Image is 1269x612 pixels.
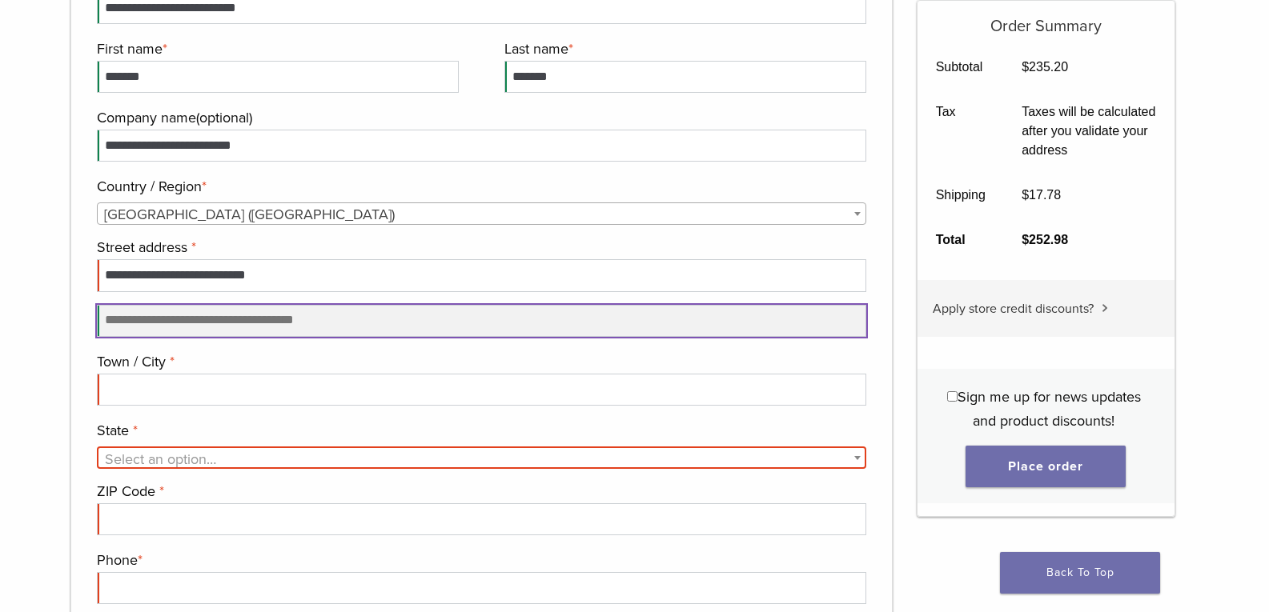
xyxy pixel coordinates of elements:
[918,173,1004,218] th: Shipping
[1102,304,1108,312] img: caret.svg
[97,548,863,572] label: Phone
[97,235,863,259] label: Street address
[1022,60,1068,74] bdi: 235.20
[1000,552,1160,594] a: Back To Top
[97,202,867,225] span: Country / Region
[947,391,958,402] input: Sign me up for news updates and product discounts!
[97,106,863,130] label: Company name
[918,90,1004,173] th: Tax
[966,446,1126,487] button: Place order
[105,450,216,468] span: Select an option…
[918,45,1004,90] th: Subtotal
[918,1,1175,36] h5: Order Summary
[1022,233,1029,246] span: $
[97,350,863,374] label: Town / City
[1022,188,1029,202] span: $
[933,301,1094,317] span: Apply store credit discounts?
[504,37,862,61] label: Last name
[97,37,455,61] label: First name
[97,479,863,503] label: ZIP Code
[196,109,252,126] span: (optional)
[1004,90,1175,173] td: Taxes will be calculated after you validate your address
[97,446,867,469] span: State
[1022,233,1068,246] bdi: 252.98
[97,418,863,442] label: State
[958,388,1141,430] span: Sign me up for news updates and product discounts!
[1022,60,1029,74] span: $
[918,218,1004,262] th: Total
[97,174,863,198] label: Country / Region
[98,203,866,226] span: United States (US)
[1022,188,1061,202] bdi: 17.78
